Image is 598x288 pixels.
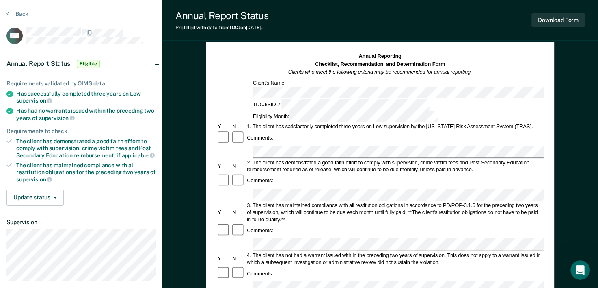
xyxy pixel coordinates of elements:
[216,209,231,216] div: Y
[315,61,445,67] strong: Checklist, Recommendation, and Determination Form
[531,13,585,27] button: Download Form
[246,202,544,223] div: 3. The client has maintained compliance with all restitution obligations in accordance to PD/POP-...
[122,152,155,159] span: applicable
[6,80,156,87] div: Requirements validated by OIMS data
[16,176,52,183] span: supervision
[252,99,431,111] div: TDCJ/SID #:
[359,53,402,59] strong: Annual Reporting
[6,190,64,206] button: Update status
[288,69,472,75] em: Clients who meet the following criteria may be recommended for annual reporting.
[246,177,274,184] div: Comments:
[231,162,246,169] div: N
[16,90,156,104] div: Has successfully completed three years on Low
[570,260,590,280] iframe: Intercom live chat
[246,134,274,141] div: Comments:
[216,162,231,169] div: Y
[39,115,75,121] span: supervision
[246,270,274,277] div: Comments:
[246,251,544,266] div: 4. The client has not had a warrant issued with in the preceding two years of supervision. This d...
[216,255,231,262] div: Y
[16,162,156,183] div: The client has maintained compliance with all restitution obligations for the preceding two years of
[252,111,439,122] div: Eligibility Month:
[175,25,268,31] div: Prefilled with data from TDCJ on [DATE] .
[6,60,70,68] span: Annual Report Status
[77,60,100,68] span: Eligible
[246,123,544,130] div: 1. The client has satisfactorily completed three years on Low supervision by the [US_STATE] Risk ...
[231,255,246,262] div: N
[231,123,246,130] div: N
[216,123,231,130] div: Y
[246,159,544,173] div: 2. The client has demonstrated a good faith effort to comply with supervision, crime victim fees ...
[175,10,268,22] div: Annual Report Status
[246,227,274,234] div: Comments:
[16,107,156,121] div: Has had no warrants issued within the preceding two years of
[6,219,156,226] dt: Supervision
[231,209,246,216] div: N
[6,128,156,135] div: Requirements to check
[6,10,28,17] button: Back
[16,97,52,104] span: supervision
[16,138,156,159] div: The client has demonstrated a good faith effort to comply with supervision, crime victim fees and...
